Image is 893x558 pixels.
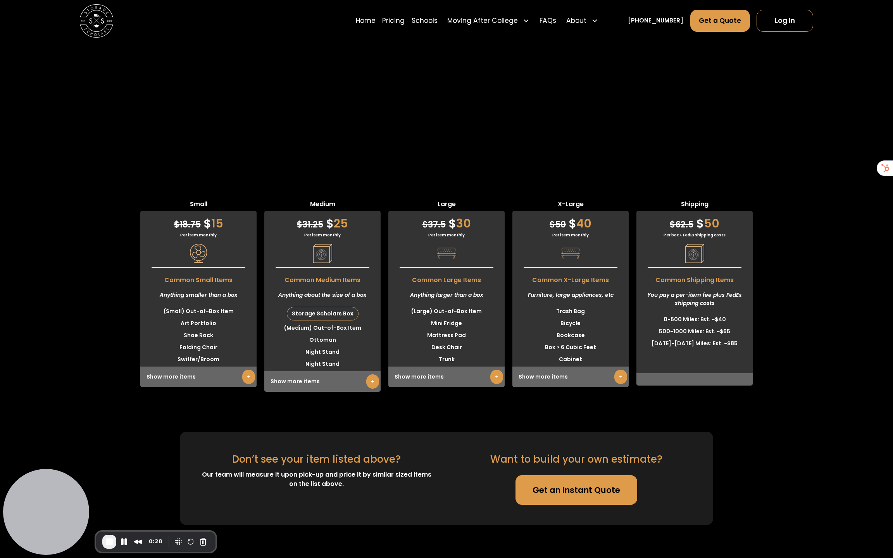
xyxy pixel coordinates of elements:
div: Show more items [512,367,629,387]
div: Don’t see your item listed above? [232,452,401,467]
li: (Large) Out-of-Box Item [388,305,505,317]
img: Pricing Category Icon [313,244,332,263]
a: Pricing [382,9,405,33]
span: 50 [550,219,566,231]
a: Get an Instant Quote [515,475,637,505]
li: Swiffer/Broom [140,353,257,365]
div: Per item monthly [264,232,381,238]
span: $ [422,219,428,231]
span: Small [140,200,257,211]
span: $ [670,219,675,231]
span: $ [448,215,456,232]
span: X-Large [512,200,629,211]
div: Moving After College [447,16,518,26]
div: Furniture, large appliances, etc [512,285,629,305]
div: Per item monthly [388,232,505,238]
span: $ [326,215,334,232]
span: $ [203,215,211,232]
div: Per item monthly [512,232,629,238]
li: Shoe Rack [140,329,257,341]
a: Log In [757,10,813,32]
span: $ [569,215,576,232]
li: Desk Chair [388,341,505,353]
div: Show more items [140,367,257,387]
li: 500-1000 Miles: Est. ~$65 [636,325,753,338]
li: Box > 6 Cubic Feet [512,341,629,353]
li: Bookcase [512,329,629,341]
div: Show more items [264,371,381,392]
span: Shipping [636,200,753,211]
a: FAQs [540,9,556,33]
span: Common Shipping Items [636,272,753,285]
span: $ [550,219,555,231]
div: Per box + FedEx shipping costs [636,232,753,238]
div: 25 [264,211,381,232]
span: $ [174,219,179,231]
li: Trunk [388,353,505,365]
div: Show more items [388,367,505,387]
div: Want to build your own estimate? [490,452,662,467]
div: You pay a per-item fee plus FedEx shipping costs [636,285,753,313]
span: Common Medium Items [264,272,381,285]
li: [DATE]-[DATE] Miles: Est. ~$85 [636,338,753,350]
div: Per item monthly [140,232,257,238]
div: Moving After College [444,9,533,33]
div: Anything larger than a box [388,285,505,305]
div: About [563,9,601,33]
a: + [242,370,255,384]
li: Trash Bag [512,305,629,317]
a: Home [356,9,376,33]
li: 0-500 Miles: Est. ~$40 [636,313,753,325]
div: Storage Scholars Box [287,307,358,320]
a: + [614,370,627,384]
img: Pricing Category Icon [189,244,208,263]
div: Our team will measure it upon pick-up and price it by similar sized items on the list above. [200,470,433,489]
span: Common X-Large Items [512,272,629,285]
img: Pricing Category Icon [437,244,456,263]
span: Large [388,200,505,211]
span: 37.5 [422,219,446,231]
span: $ [696,215,704,232]
div: About [566,16,586,26]
li: Art Portfolio [140,317,257,329]
span: Common Large Items [388,272,505,285]
span: $ [297,219,302,231]
div: 40 [512,211,629,232]
li: Ottoman [264,334,381,346]
img: Storage Scholars main logo [80,4,113,38]
a: + [490,370,503,384]
li: Night Stand [264,346,381,358]
img: Pricing Category Icon [561,244,580,263]
li: Folding Chair [140,341,257,353]
img: Pricing Category Icon [685,244,704,263]
div: Anything about the size of a box [264,285,381,305]
span: 31.25 [297,219,323,231]
li: Bicycle [512,317,629,329]
a: [PHONE_NUMBER] [628,16,683,25]
div: 15 [140,211,257,232]
span: Common Small Items [140,272,257,285]
a: Schools [412,9,438,33]
li: Mattress Pad [388,329,505,341]
li: (Small) Out-of-Box Item [140,305,257,317]
span: Medium [264,200,381,211]
div: 50 [636,211,753,232]
div: 30 [388,211,505,232]
li: Night Stand [264,358,381,370]
span: 18.75 [174,219,201,231]
span: 62.5 [670,219,693,231]
li: Cabinet [512,353,629,365]
a: + [366,374,379,389]
li: (Medium) Out-of-Box Item [264,322,381,334]
div: Anything smaller than a box [140,285,257,305]
li: Mini Fridge [388,317,505,329]
a: Get a Quote [690,10,750,32]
